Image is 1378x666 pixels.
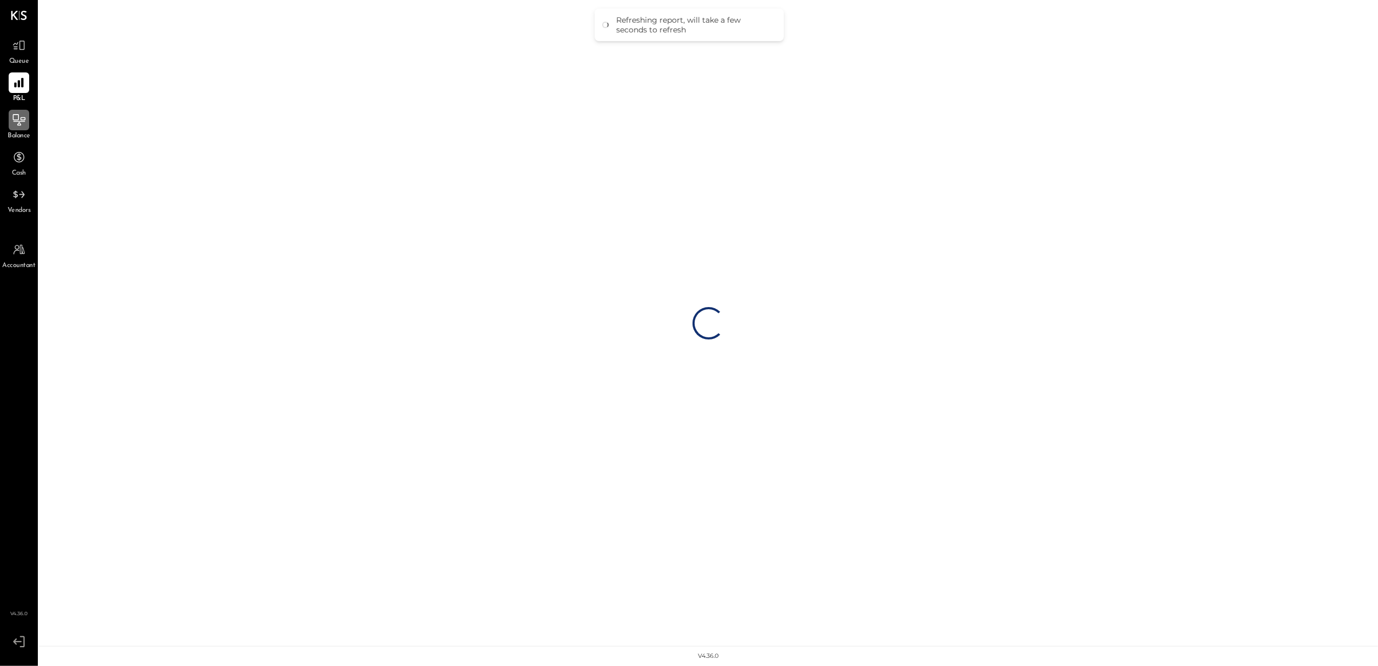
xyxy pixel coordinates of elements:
span: P&L [13,94,25,104]
div: Refreshing report, will take a few seconds to refresh [616,15,773,35]
span: Balance [8,131,30,141]
a: Queue [1,35,37,66]
span: Accountant [3,261,36,271]
a: Cash [1,147,37,178]
a: Accountant [1,239,37,271]
span: Vendors [8,206,31,216]
span: Queue [9,57,29,66]
a: Vendors [1,184,37,216]
a: P&L [1,72,37,104]
div: v 4.36.0 [698,652,719,661]
span: Cash [12,169,26,178]
a: Balance [1,110,37,141]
